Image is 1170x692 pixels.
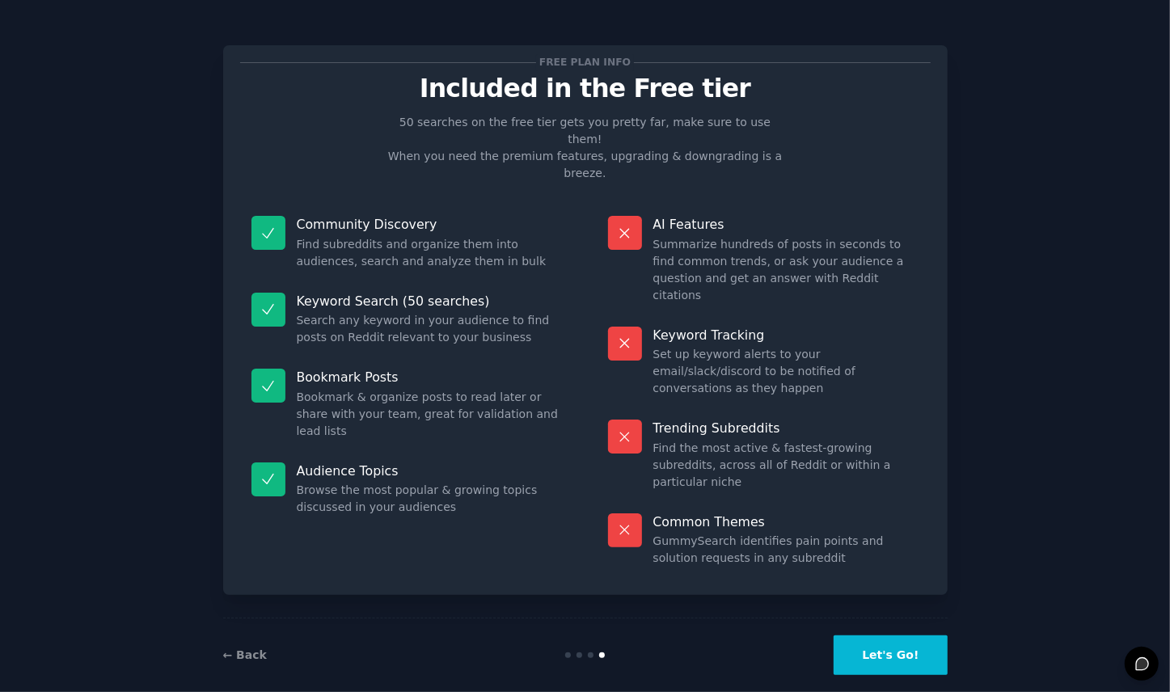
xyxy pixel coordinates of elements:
[297,389,563,440] dd: Bookmark & organize posts to read later or share with your team, great for validation and lead lists
[653,533,919,567] dd: GummySearch identifies pain points and solution requests in any subreddit
[297,216,563,233] p: Community Discovery
[297,462,563,479] p: Audience Topics
[223,648,267,661] a: ← Back
[653,236,919,304] dd: Summarize hundreds of posts in seconds to find common trends, or ask your audience a question and...
[653,420,919,437] p: Trending Subreddits
[653,513,919,530] p: Common Themes
[653,216,919,233] p: AI Features
[297,482,563,516] dd: Browse the most popular & growing topics discussed in your audiences
[382,114,789,182] p: 50 searches on the free tier gets you pretty far, make sure to use them! When you need the premiu...
[653,440,919,491] dd: Find the most active & fastest-growing subreddits, across all of Reddit or within a particular niche
[297,369,563,386] p: Bookmark Posts
[653,346,919,397] dd: Set up keyword alerts to your email/slack/discord to be notified of conversations as they happen
[240,74,931,103] p: Included in the Free tier
[536,54,633,71] span: Free plan info
[653,327,919,344] p: Keyword Tracking
[297,236,563,270] dd: Find subreddits and organize them into audiences, search and analyze them in bulk
[834,635,947,675] button: Let's Go!
[297,293,563,310] p: Keyword Search (50 searches)
[297,312,563,346] dd: Search any keyword in your audience to find posts on Reddit relevant to your business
